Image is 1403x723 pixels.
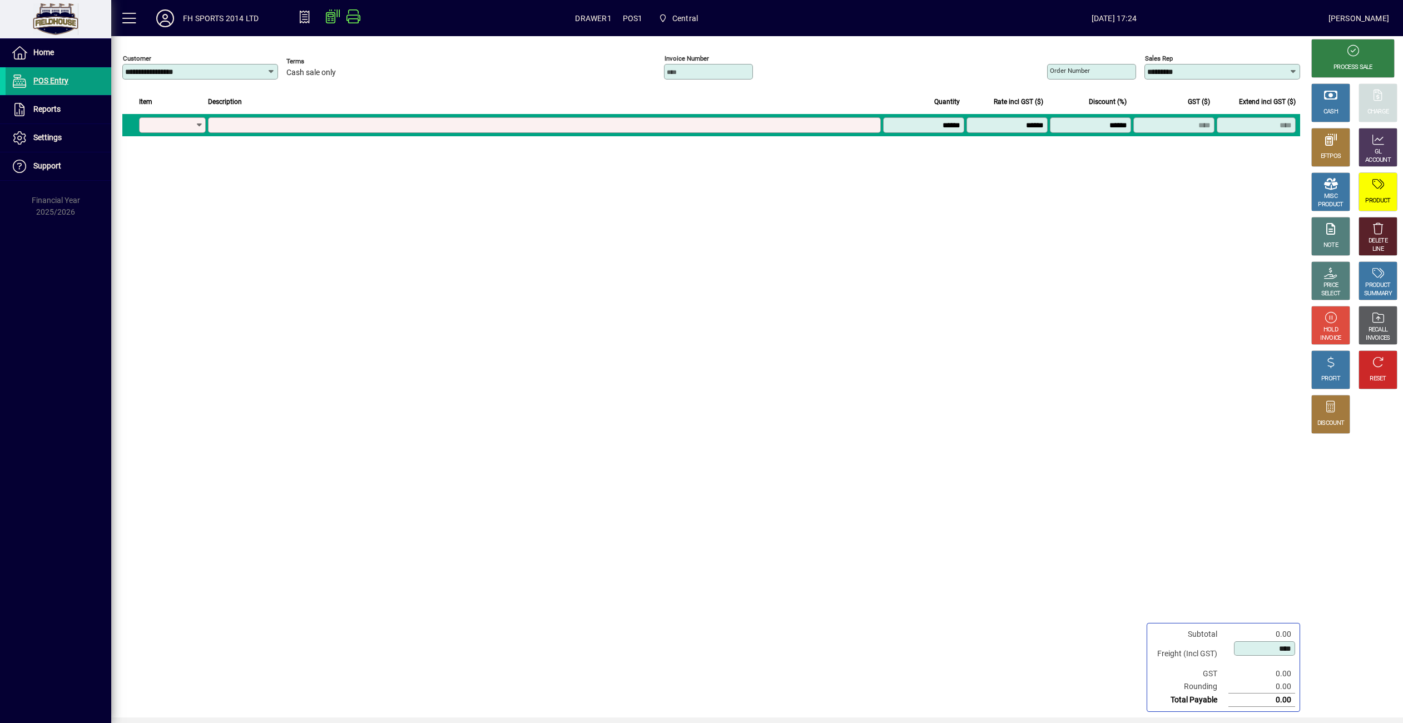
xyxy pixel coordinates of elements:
[1323,281,1338,290] div: PRICE
[123,55,151,62] mat-label: Customer
[1365,281,1390,290] div: PRODUCT
[6,96,111,123] a: Reports
[6,124,111,152] a: Settings
[900,9,1328,27] span: [DATE] 17:24
[1365,156,1391,165] div: ACCOUNT
[1321,152,1341,161] div: EFTPOS
[33,161,61,170] span: Support
[994,96,1043,108] span: Rate incl GST ($)
[33,48,54,57] span: Home
[183,9,259,27] div: FH SPORTS 2014 LTD
[1369,237,1387,245] div: DELETE
[6,152,111,180] a: Support
[1365,197,1390,205] div: PRODUCT
[653,8,702,28] span: Central
[1321,375,1340,383] div: PROFIT
[1228,680,1295,694] td: 0.00
[1152,641,1228,667] td: Freight (Incl GST)
[1324,192,1337,201] div: MISC
[665,55,709,62] mat-label: Invoice number
[1089,96,1127,108] span: Discount (%)
[1239,96,1296,108] span: Extend incl GST ($)
[1366,334,1390,343] div: INVOICES
[1372,245,1384,254] div: LINE
[1228,667,1295,680] td: 0.00
[1323,241,1338,250] div: NOTE
[1375,148,1382,156] div: GL
[147,8,183,28] button: Profile
[1228,628,1295,641] td: 0.00
[286,68,336,77] span: Cash sale only
[1145,55,1173,62] mat-label: Sales rep
[1050,67,1090,75] mat-label: Order number
[1188,96,1210,108] span: GST ($)
[1367,108,1389,116] div: CHARGE
[1152,694,1228,707] td: Total Payable
[1370,375,1386,383] div: RESET
[33,133,62,142] span: Settings
[1320,334,1341,343] div: INVOICE
[1228,694,1295,707] td: 0.00
[623,9,643,27] span: POS1
[1323,326,1338,334] div: HOLD
[1152,680,1228,694] td: Rounding
[1323,108,1338,116] div: CASH
[1321,290,1341,298] div: SELECT
[33,76,68,85] span: POS Entry
[1333,63,1372,72] div: PROCESS SALE
[1317,419,1344,428] div: DISCOUNT
[672,9,698,27] span: Central
[1328,9,1389,27] div: [PERSON_NAME]
[1364,290,1392,298] div: SUMMARY
[286,58,353,65] span: Terms
[1152,628,1228,641] td: Subtotal
[1369,326,1388,334] div: RECALL
[934,96,960,108] span: Quantity
[1152,667,1228,680] td: GST
[1318,201,1343,209] div: PRODUCT
[139,96,152,108] span: Item
[208,96,242,108] span: Description
[575,9,611,27] span: DRAWER1
[33,105,61,113] span: Reports
[6,39,111,67] a: Home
